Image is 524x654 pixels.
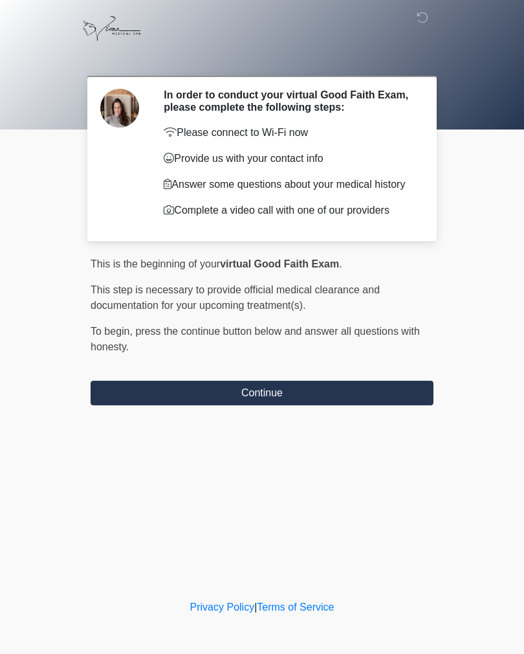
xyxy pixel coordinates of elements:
[91,284,380,311] span: This step is necessary to provide official medical clearance and documentation for your upcoming ...
[254,602,257,613] a: |
[190,602,255,613] a: Privacy Policy
[339,258,342,269] span: .
[91,258,220,269] span: This is the beginning of your
[81,47,443,71] h1: ‎ ‎
[220,258,339,269] strong: virtual Good Faith Exam
[78,10,146,48] img: Viona Medical Spa Logo
[164,125,414,141] p: Please connect to Wi-Fi now
[164,203,414,218] p: Complete a video call with one of our providers
[257,602,334,613] a: Terms of Service
[91,326,135,337] span: To begin,
[91,326,420,352] span: press the continue button below and answer all questions with honesty.
[91,381,433,405] button: Continue
[164,89,414,113] h2: In order to conduct your virtual Good Faith Exam, please complete the following steps:
[164,151,414,166] p: Provide us with your contact info
[100,89,139,128] img: Agent Avatar
[164,177,414,192] p: Answer some questions about your medical history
